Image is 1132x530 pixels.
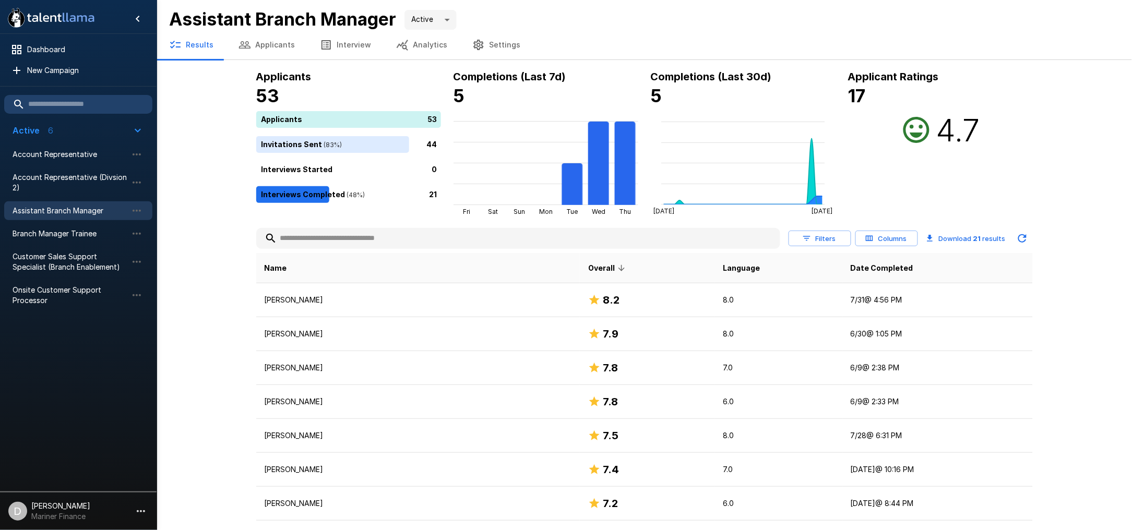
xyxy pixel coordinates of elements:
[651,85,662,106] b: 5
[454,85,465,106] b: 5
[651,70,772,83] b: Completions (Last 30d)
[404,10,457,30] div: Active
[256,85,280,106] b: 53
[1012,228,1033,249] button: Updated Today - 8:50 AM
[812,207,832,215] tspan: [DATE]
[842,351,1033,385] td: 6/9 @ 2:38 PM
[265,430,572,441] p: [PERSON_NAME]
[265,329,572,339] p: [PERSON_NAME]
[723,464,834,475] p: 7.0
[848,85,866,106] b: 17
[226,30,307,59] button: Applicants
[488,208,498,215] tspan: Sat
[922,228,1010,249] button: Download 21 results
[723,363,834,373] p: 7.0
[427,139,437,150] p: 44
[723,262,760,274] span: Language
[603,393,618,410] h6: 7.8
[307,30,384,59] button: Interview
[265,363,572,373] p: [PERSON_NAME]
[603,427,618,444] h6: 7.5
[723,329,834,339] p: 8.0
[430,189,437,200] p: 21
[603,461,619,478] h6: 7.4
[539,208,553,215] tspan: Mon
[603,495,618,512] h6: 7.2
[169,8,396,30] b: Assistant Branch Manager
[454,70,566,83] b: Completions (Last 7d)
[603,359,618,376] h6: 7.8
[851,262,913,274] span: Date Completed
[842,487,1033,521] td: [DATE] @ 8:44 PM
[842,385,1033,419] td: 6/9 @ 2:33 PM
[723,295,834,305] p: 8.0
[566,208,578,215] tspan: Tue
[723,498,834,509] p: 6.0
[848,70,939,83] b: Applicant Ratings
[514,208,525,215] tspan: Sun
[265,262,287,274] span: Name
[265,295,572,305] p: [PERSON_NAME]
[603,292,619,308] h6: 8.2
[265,464,572,475] p: [PERSON_NAME]
[603,326,618,342] h6: 7.9
[855,231,918,247] button: Columns
[432,164,437,175] p: 0
[842,419,1033,453] td: 7/28 @ 6:31 PM
[936,111,980,149] h2: 4.7
[842,317,1033,351] td: 6/30 @ 1:05 PM
[256,70,312,83] b: Applicants
[842,453,1033,487] td: [DATE] @ 10:16 PM
[723,396,834,407] p: 6.0
[653,207,674,215] tspan: [DATE]
[463,208,470,215] tspan: Fri
[592,208,605,215] tspan: Wed
[384,30,460,59] button: Analytics
[588,262,628,274] span: Overall
[460,30,533,59] button: Settings
[723,430,834,441] p: 8.0
[428,114,437,125] p: 53
[265,498,572,509] p: [PERSON_NAME]
[789,231,851,247] button: Filters
[265,396,572,407] p: [PERSON_NAME]
[842,283,1033,317] td: 7/31 @ 4:56 PM
[973,234,981,243] b: 21
[619,208,631,215] tspan: Thu
[157,30,226,59] button: Results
